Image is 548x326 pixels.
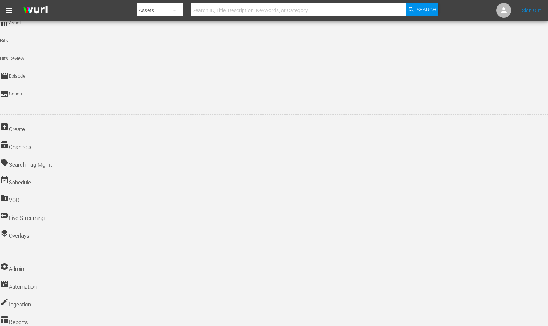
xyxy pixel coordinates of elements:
img: ans4CAIJ8jUAAAAAAAAAAAAAAAAAAAAAAAAgQb4GAAAAAAAAAAAAAAAAAAAAAAAAJMjXAAAAAAAAAAAAAAAAAAAAAAAAgAT5G... [18,2,53,19]
span: Asset [9,19,21,27]
span: Series [9,90,22,98]
span: menu [4,6,13,15]
button: Search [406,3,438,16]
span: Search [417,3,436,16]
a: Sign Out [522,7,541,13]
span: Episode [9,72,25,80]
